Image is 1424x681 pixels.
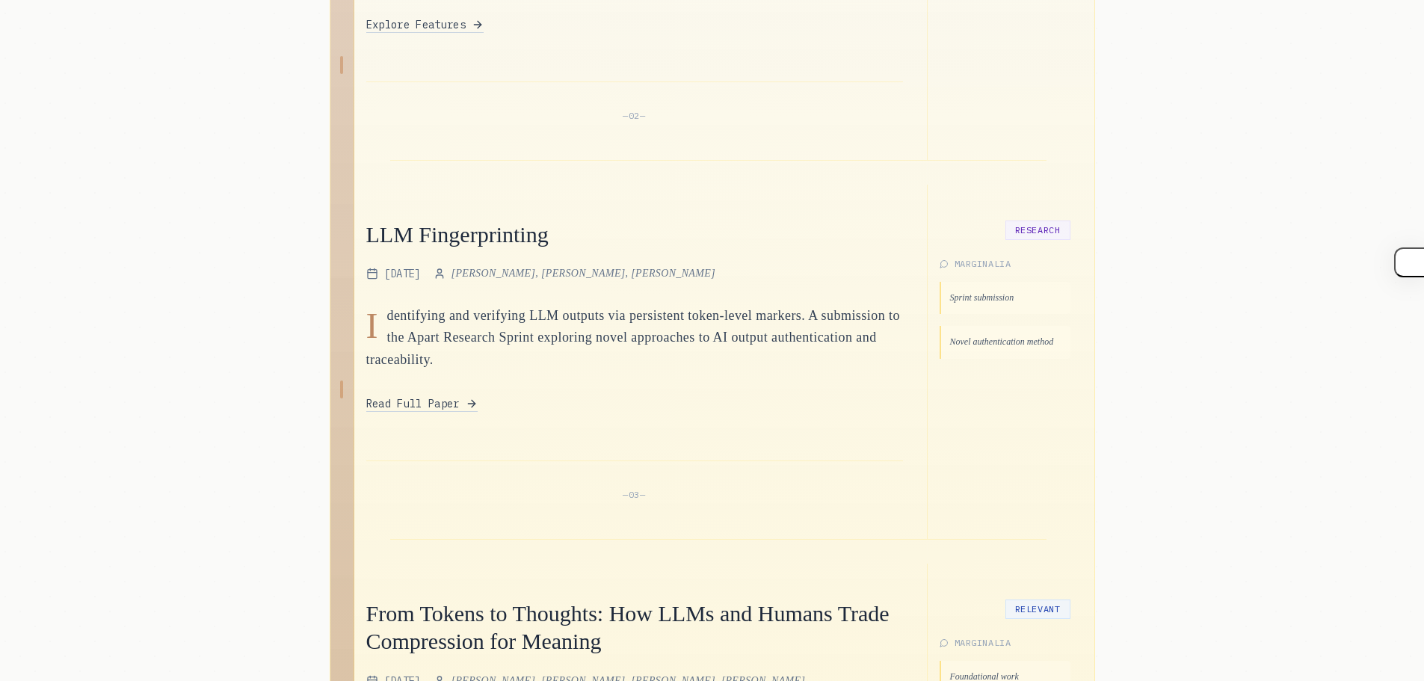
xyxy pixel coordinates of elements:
div: Novel authentication method [940,326,1070,359]
a: Read Full Paper [366,396,478,412]
span: [PERSON_NAME], [PERSON_NAME], [PERSON_NAME] [451,266,715,281]
span: Read Full Paper [366,396,460,411]
span: — 03 — [623,489,645,500]
span: Research [1005,221,1070,240]
span: Marginalia [955,637,1011,649]
h2: From Tokens to Thoughts: How LLMs and Humans Trade Compression for Meaning [366,600,903,656]
span: Marginalia [955,258,1011,270]
span: [DATE] [384,266,422,281]
span: — 02 — [623,110,645,121]
a: Explore Features [366,17,484,33]
span: Explore Features [366,17,466,32]
p: dentifying and verifying LLM outputs via persistent token-level markers. A submission to the Apar... [366,305,903,371]
span: I [366,308,378,344]
div: Sprint submission [940,282,1070,315]
h2: LLM Fingerprinting [366,221,903,249]
span: Relevant [1005,600,1070,619]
